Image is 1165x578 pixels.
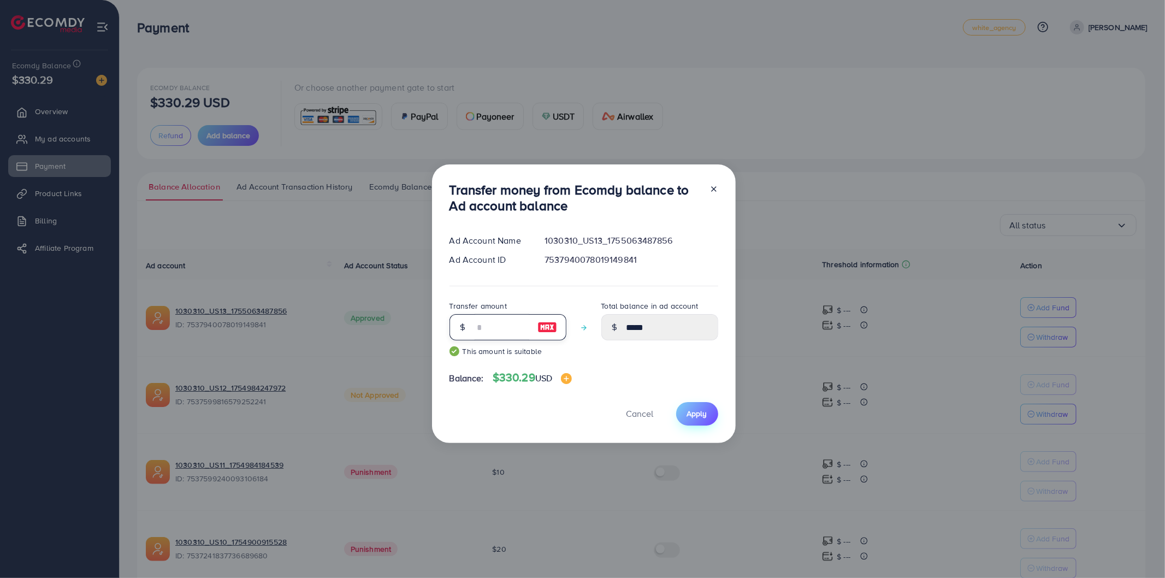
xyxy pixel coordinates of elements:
[676,402,718,426] button: Apply
[626,408,654,420] span: Cancel
[441,253,536,266] div: Ad Account ID
[450,346,459,356] img: guide
[601,300,699,311] label: Total balance in ad account
[536,234,726,247] div: 1030310_US13_1755063487856
[537,321,557,334] img: image
[450,372,484,385] span: Balance:
[1119,529,1157,570] iframe: Chat
[536,253,726,266] div: 7537940078019149841
[561,373,572,384] img: image
[450,346,566,357] small: This amount is suitable
[450,182,701,214] h3: Transfer money from Ecomdy balance to Ad account balance
[450,300,507,311] label: Transfer amount
[613,402,667,426] button: Cancel
[535,372,552,384] span: USD
[493,371,572,385] h4: $330.29
[687,408,707,419] span: Apply
[441,234,536,247] div: Ad Account Name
